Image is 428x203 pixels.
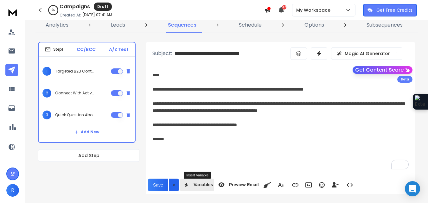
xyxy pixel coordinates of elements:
a: Sequences [164,17,200,33]
button: Clean HTML [261,179,273,191]
div: Step 1 [45,47,63,52]
p: Sequences [168,21,196,29]
div: Open Intercom Messenger [405,181,420,196]
p: Quick Question About Web3 Outreach [55,112,96,117]
span: 1 [42,67,51,76]
p: Connect With Active Decision-Makers in Web3 [55,91,96,96]
div: Beta [397,76,412,83]
button: Code View [344,179,356,191]
a: Leads [107,17,129,33]
button: Add Step [38,149,139,162]
button: Insert Image (Ctrl+P) [303,179,315,191]
p: A/Z Test [109,46,129,53]
p: My Workspace [296,7,333,13]
p: Options [304,21,324,29]
p: Subject: [152,50,172,57]
button: Magic AI Generator [331,47,402,60]
span: 37 [282,5,286,10]
p: Schedule [239,21,262,29]
h1: Campaigns [60,3,90,10]
button: More Text [275,179,287,191]
a: Analytics [42,17,72,33]
button: Add New [69,126,104,138]
span: 2 [42,89,51,98]
button: R [6,184,19,197]
span: 3 [42,111,51,119]
button: Preview Email [215,179,260,191]
div: Draft [94,3,112,11]
p: Targeted B2B Contacts in Crypto & Web3 [55,69,96,74]
p: Leads [111,21,125,29]
p: Created At: [60,13,81,18]
p: [DATE] 07:41 AM [82,12,112,17]
a: Subsequences [363,17,406,33]
a: Options [301,17,328,33]
button: Insert Link (Ctrl+K) [289,179,301,191]
button: Get Content Score [353,66,412,74]
li: Step1CC/BCCA/Z Test1Targeted B2B Contacts in Crypto & Web32Connect With Active Decision-Makers in... [38,42,136,143]
p: CC/BCC [77,46,96,53]
span: Variables [192,182,214,187]
p: Get Free Credits [376,7,412,13]
p: Magic AI Generator [345,50,390,57]
p: Analytics [46,21,68,29]
button: Save [148,179,168,191]
a: Schedule [235,17,265,33]
p: Subsequences [367,21,403,29]
p: 0 % [52,8,55,12]
button: Variables [180,179,214,191]
div: To enrich screen reader interactions, please activate Accessibility in Grammarly extension settings [146,65,415,176]
img: logo [6,6,19,18]
button: Insert Unsubscribe Link [329,179,341,191]
div: Insert Variable [184,172,211,179]
img: Extension Icon [415,95,426,108]
span: Preview Email [227,182,260,187]
button: Get Free Credits [363,4,417,16]
button: Emoticons [316,179,328,191]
